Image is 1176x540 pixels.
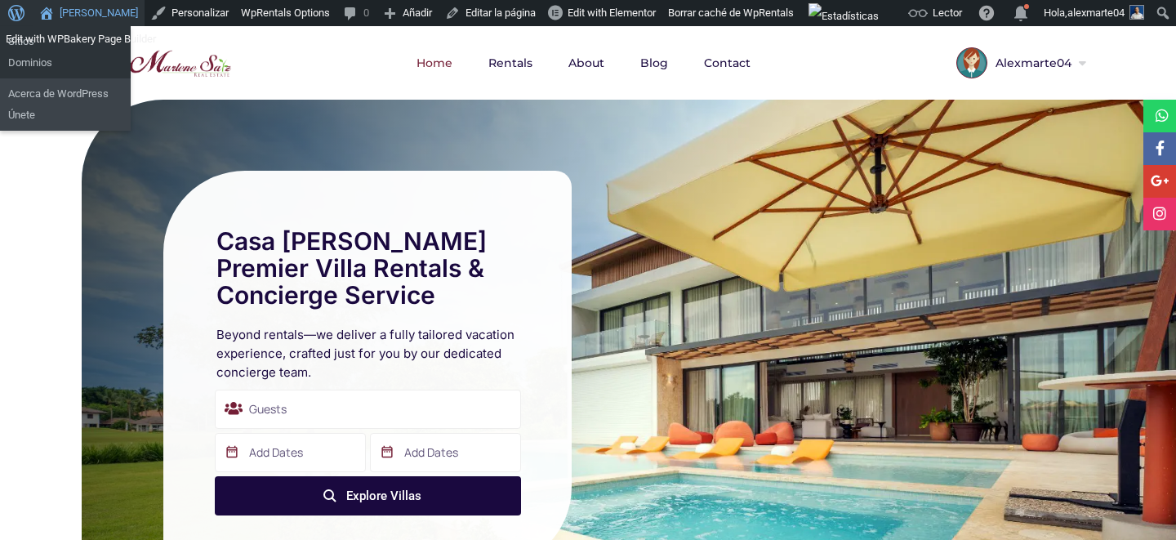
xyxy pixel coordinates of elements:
a: Rentals [472,26,549,100]
button: Explore Villas [215,476,521,515]
img: logo [90,43,235,83]
a: Home [400,26,469,100]
span: Alexmarte04 [987,57,1076,69]
input: Add Dates [370,433,521,472]
h1: Casa [PERSON_NAME] Premier Villa Rentals & Concierge Service [216,228,519,309]
div: Guests [215,390,521,429]
h2: Beyond rentals—we deliver a fully tailored vacation experience, crafted just for you by our dedic... [216,325,519,382]
span: Edit with Elementor [568,7,656,19]
span: alexmarte04 [1067,7,1125,19]
a: About [552,26,621,100]
img: Visitas de 48 horas. Haz clic para ver más estadísticas del sitio. [808,3,879,29]
a: Contact [688,26,767,100]
input: Add Dates [215,433,366,472]
a: Blog [624,26,684,100]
